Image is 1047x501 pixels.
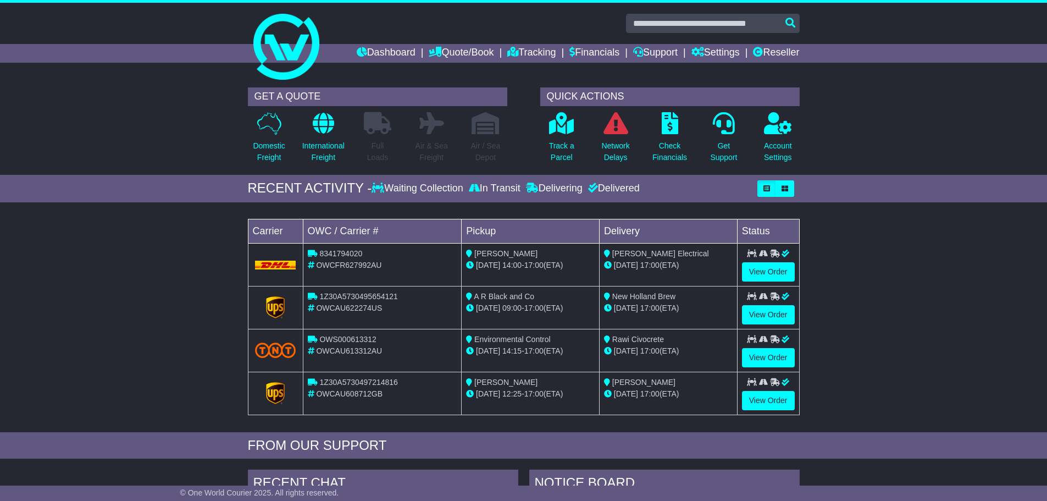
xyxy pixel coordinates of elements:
[266,296,285,318] img: GetCarrierServiceLogo
[255,343,296,357] img: TNT_Domestic.png
[524,389,544,398] span: 17:00
[742,348,795,367] a: View Order
[302,140,345,163] p: International Freight
[614,304,638,312] span: [DATE]
[319,378,397,387] span: 1Z30A5730497214816
[364,140,391,163] p: Full Loads
[316,261,381,269] span: OWCFR627992AU
[612,292,675,301] span: New Holland Brew
[640,261,660,269] span: 17:00
[549,112,575,169] a: Track aParcel
[614,346,638,355] span: [DATE]
[253,140,285,163] p: Domestic Freight
[742,391,795,410] a: View Order
[502,261,522,269] span: 14:00
[640,304,660,312] span: 17:00
[466,260,595,271] div: - (ETA)
[523,183,585,195] div: Delivering
[416,140,448,163] p: Air & Sea Freight
[476,389,500,398] span: [DATE]
[474,335,551,344] span: Environmental Control
[524,346,544,355] span: 17:00
[357,44,416,63] a: Dashboard
[319,335,376,344] span: OWS000613312
[742,305,795,324] a: View Order
[372,183,466,195] div: Waiting Collection
[180,488,339,497] span: © One World Courier 2025. All rights reserved.
[604,302,733,314] div: (ETA)
[524,261,544,269] span: 17:00
[585,183,640,195] div: Delivered
[303,219,462,243] td: OWC / Carrier #
[764,140,792,163] p: Account Settings
[466,388,595,400] div: - (ETA)
[612,335,664,344] span: Rawi Civocrete
[248,438,800,454] div: FROM OUR SUPPORT
[549,140,574,163] p: Track a Parcel
[507,44,556,63] a: Tracking
[763,112,793,169] a: AccountSettings
[255,261,296,269] img: DHL.png
[710,140,737,163] p: Get Support
[429,44,494,63] a: Quote/Book
[476,304,500,312] span: [DATE]
[266,382,285,404] img: GetCarrierServiceLogo
[601,140,629,163] p: Network Delays
[248,180,372,196] div: RECENT ACTIVITY -
[476,261,500,269] span: [DATE]
[524,304,544,312] span: 17:00
[319,292,397,301] span: 1Z30A5730495654121
[316,389,383,398] span: OWCAU608712GB
[640,389,660,398] span: 17:00
[604,345,733,357] div: (ETA)
[471,140,501,163] p: Air / Sea Depot
[466,302,595,314] div: - (ETA)
[316,346,382,355] span: OWCAU613312AU
[319,249,362,258] span: 8341794020
[601,112,630,169] a: NetworkDelays
[652,112,688,169] a: CheckFinancials
[474,249,538,258] span: [PERSON_NAME]
[614,261,638,269] span: [DATE]
[474,292,534,301] span: A R Black and Co
[633,44,678,63] a: Support
[612,249,709,258] span: [PERSON_NAME] Electrical
[502,304,522,312] span: 09:00
[753,44,799,63] a: Reseller
[316,304,382,312] span: OWCAU622274US
[652,140,687,163] p: Check Financials
[742,262,795,282] a: View Order
[737,219,799,243] td: Status
[502,389,522,398] span: 12:25
[540,87,800,106] div: QUICK ACTIONS
[466,345,595,357] div: - (ETA)
[502,346,522,355] span: 14:15
[474,378,538,387] span: [PERSON_NAME]
[476,346,500,355] span: [DATE]
[604,388,733,400] div: (ETA)
[599,219,737,243] td: Delivery
[612,378,675,387] span: [PERSON_NAME]
[248,219,303,243] td: Carrier
[614,389,638,398] span: [DATE]
[462,219,600,243] td: Pickup
[604,260,733,271] div: (ETA)
[466,183,523,195] div: In Transit
[529,470,800,499] div: NOTICE BOARD
[248,470,518,499] div: RECENT CHAT
[691,44,740,63] a: Settings
[302,112,345,169] a: InternationalFreight
[252,112,285,169] a: DomesticFreight
[710,112,738,169] a: GetSupport
[640,346,660,355] span: 17:00
[248,87,507,106] div: GET A QUOTE
[569,44,619,63] a: Financials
